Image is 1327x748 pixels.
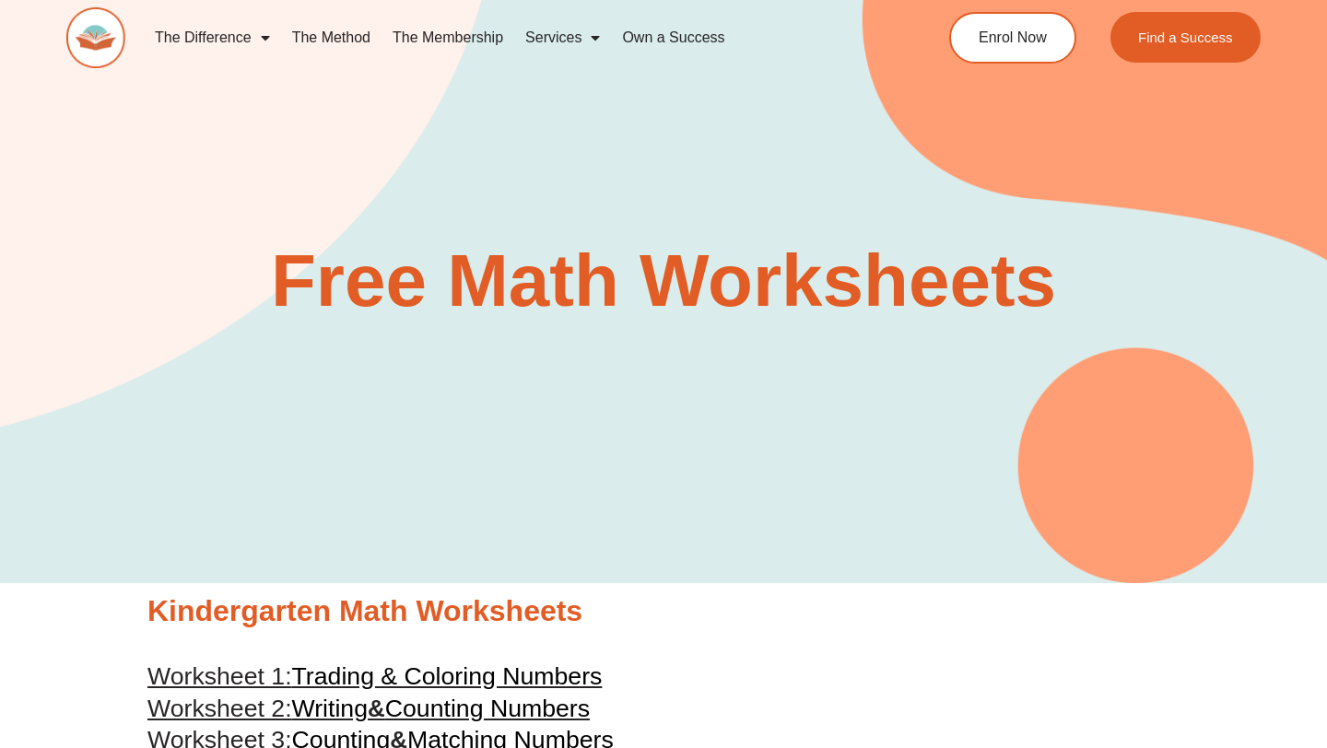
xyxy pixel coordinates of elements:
a: The Difference [144,17,281,59]
a: Services [514,17,611,59]
span: Counting Numbers [385,695,590,722]
span: Worksheet 2: [147,695,292,722]
h2: Free Math Worksheets [138,244,1189,318]
span: Enrol Now [979,30,1047,45]
a: The Method [281,17,382,59]
a: Worksheet 2:Writing&Counting Numbers [147,695,590,722]
a: Own a Success [611,17,735,59]
nav: Menu [144,17,881,59]
a: Find a Success [1110,12,1261,63]
span: Writing [292,695,368,722]
a: Worksheet 1:Trading & Coloring Numbers [147,662,602,690]
span: Trading & Coloring Numbers [292,662,603,690]
a: The Membership [382,17,514,59]
h2: Kindergarten Math Worksheets [147,592,1180,631]
span: Worksheet 1: [147,662,292,690]
a: Enrol Now [949,12,1076,64]
span: Find a Success [1138,30,1233,44]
